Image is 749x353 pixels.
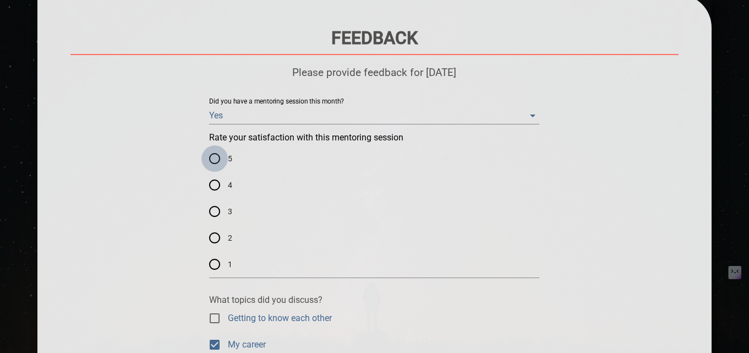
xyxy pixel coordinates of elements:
[209,145,539,278] div: Rate your satisfaction with this mentoring session
[228,312,332,324] span: Getting to know each other
[209,133,403,142] legend: Rate your satisfaction with this mentoring session
[228,206,232,218] span: 3
[228,232,232,244] span: 2
[70,28,679,48] h1: Feedback
[209,99,344,105] label: Did you have a mentoring session this month?
[209,295,539,305] p: What topics did you discuss?
[228,338,266,351] span: My career
[228,180,232,191] span: 4
[228,153,232,165] span: 5
[228,259,232,270] span: 1
[70,66,679,79] p: Please provide feedback for [DATE]
[209,107,539,124] div: Yes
